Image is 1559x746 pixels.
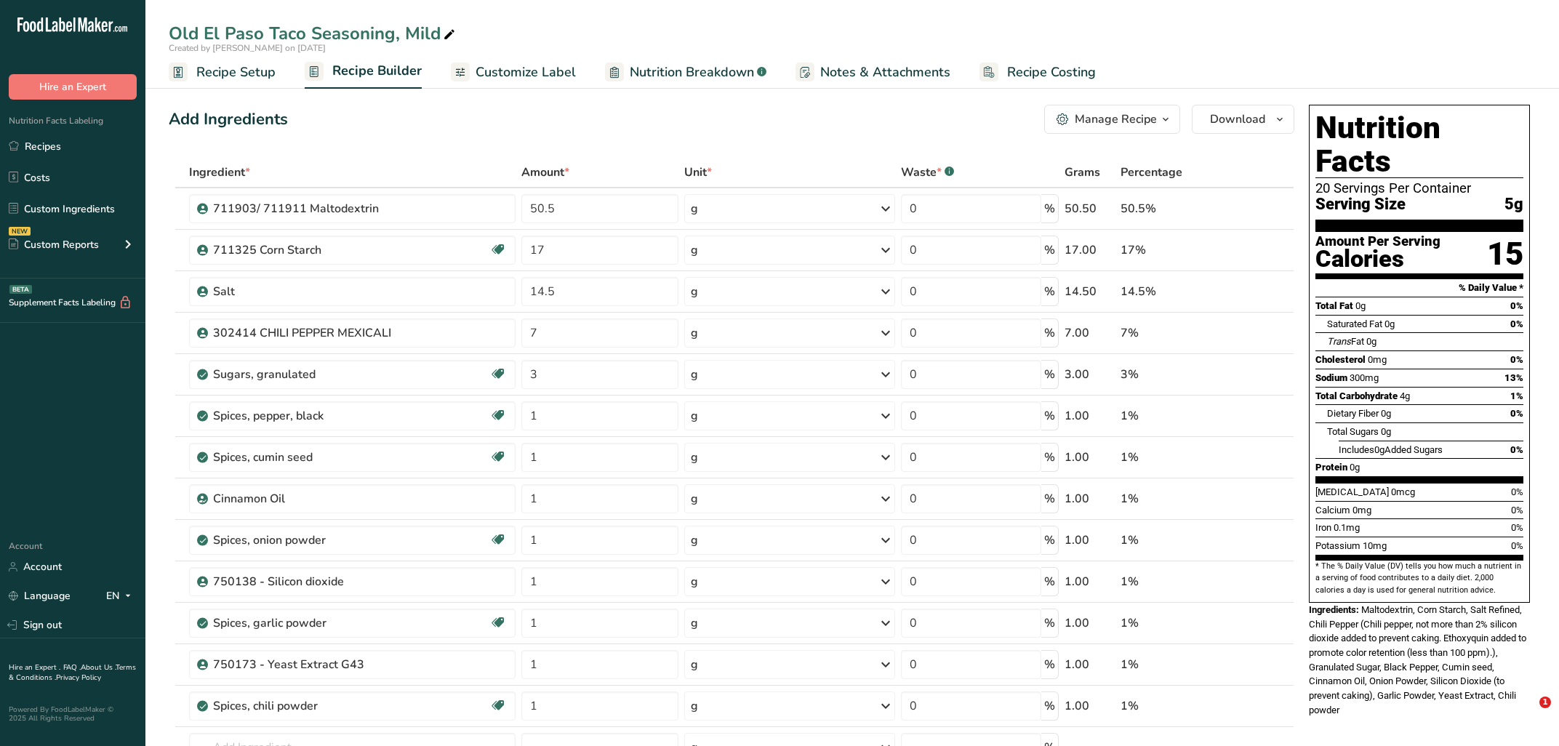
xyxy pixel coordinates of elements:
[691,532,698,549] div: g
[332,61,422,81] span: Recipe Builder
[1315,462,1347,473] span: Protein
[1355,300,1366,311] span: 0g
[9,237,99,252] div: Custom Reports
[1510,390,1523,401] span: 1%
[691,573,698,590] div: g
[213,656,395,673] div: 750173 - Yeast Extract G43
[1121,697,1225,715] div: 1%
[1065,656,1115,673] div: 1.00
[1121,656,1225,673] div: 1%
[1510,318,1523,329] span: 0%
[213,324,395,342] div: 302414 CHILI PEPPER MEXICALI
[9,662,60,673] a: Hire an Expert .
[1504,196,1523,214] span: 5g
[521,164,569,181] span: Amount
[1075,111,1157,128] div: Manage Recipe
[1309,604,1526,715] span: Maltodextrin, Corn Starch, Salt Refined, Chili Pepper (Chili pepper, not more than 2% silicon dio...
[691,283,698,300] div: g
[691,366,698,383] div: g
[1121,283,1225,300] div: 14.5%
[1339,444,1443,455] span: Includes Added Sugars
[81,662,116,673] a: About Us .
[1315,196,1406,214] span: Serving Size
[1121,490,1225,508] div: 1%
[1350,372,1379,383] span: 300mg
[1065,490,1115,508] div: 1.00
[691,449,698,466] div: g
[691,697,698,715] div: g
[1065,407,1115,425] div: 1.00
[1315,111,1523,178] h1: Nutrition Facts
[1065,614,1115,632] div: 1.00
[691,614,698,632] div: g
[1065,366,1115,383] div: 3.00
[9,705,137,723] div: Powered By FoodLabelMaker © 2025 All Rights Reserved
[1121,532,1225,549] div: 1%
[213,573,395,590] div: 750138 - Silicon dioxide
[1121,449,1225,466] div: 1%
[1511,486,1523,497] span: 0%
[1374,444,1384,455] span: 0g
[1315,235,1440,249] div: Amount Per Serving
[1381,408,1391,419] span: 0g
[1381,426,1391,437] span: 0g
[1327,318,1382,329] span: Saturated Fat
[1065,573,1115,590] div: 1.00
[9,583,71,609] a: Language
[1539,697,1551,708] span: 1
[189,164,250,181] span: Ingredient
[9,74,137,100] button: Hire an Expert
[1510,444,1523,455] span: 0%
[476,63,576,82] span: Customize Label
[1065,449,1115,466] div: 1.00
[1363,540,1387,551] span: 10mg
[1210,111,1265,128] span: Download
[691,324,698,342] div: g
[1510,408,1523,419] span: 0%
[1327,408,1379,419] span: Dietary Fiber
[1368,354,1387,365] span: 0mg
[196,63,276,82] span: Recipe Setup
[1315,390,1398,401] span: Total Carbohydrate
[691,656,698,673] div: g
[691,407,698,425] div: g
[305,55,422,89] a: Recipe Builder
[1044,105,1180,134] button: Manage Recipe
[901,164,954,181] div: Waste
[1065,241,1115,259] div: 17.00
[1327,336,1364,347] span: Fat
[1065,200,1115,217] div: 50.50
[1366,336,1376,347] span: 0g
[213,407,395,425] div: Spices, pepper, black
[1315,505,1350,516] span: Calcium
[1315,249,1440,270] div: Calories
[213,366,395,383] div: Sugars, granulated
[213,614,395,632] div: Spices, garlic powder
[1315,540,1360,551] span: Potassium
[605,56,766,89] a: Nutrition Breakdown
[1315,486,1389,497] span: [MEDICAL_DATA]
[1511,505,1523,516] span: 0%
[1065,324,1115,342] div: 7.00
[1007,63,1096,82] span: Recipe Costing
[979,56,1096,89] a: Recipe Costing
[691,241,698,259] div: g
[106,587,137,605] div: EN
[1511,540,1523,551] span: 0%
[451,56,576,89] a: Customize Label
[1121,366,1225,383] div: 3%
[1504,372,1523,383] span: 13%
[213,241,395,259] div: 711325 Corn Starch
[1065,697,1115,715] div: 1.00
[1384,318,1395,329] span: 0g
[1510,354,1523,365] span: 0%
[1065,283,1115,300] div: 14.50
[1121,200,1225,217] div: 50.5%
[9,227,31,236] div: NEW
[9,662,136,683] a: Terms & Conditions .
[1511,522,1523,533] span: 0%
[56,673,101,683] a: Privacy Policy
[1121,407,1225,425] div: 1%
[213,449,395,466] div: Spices, cumin seed
[795,56,950,89] a: Notes & Attachments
